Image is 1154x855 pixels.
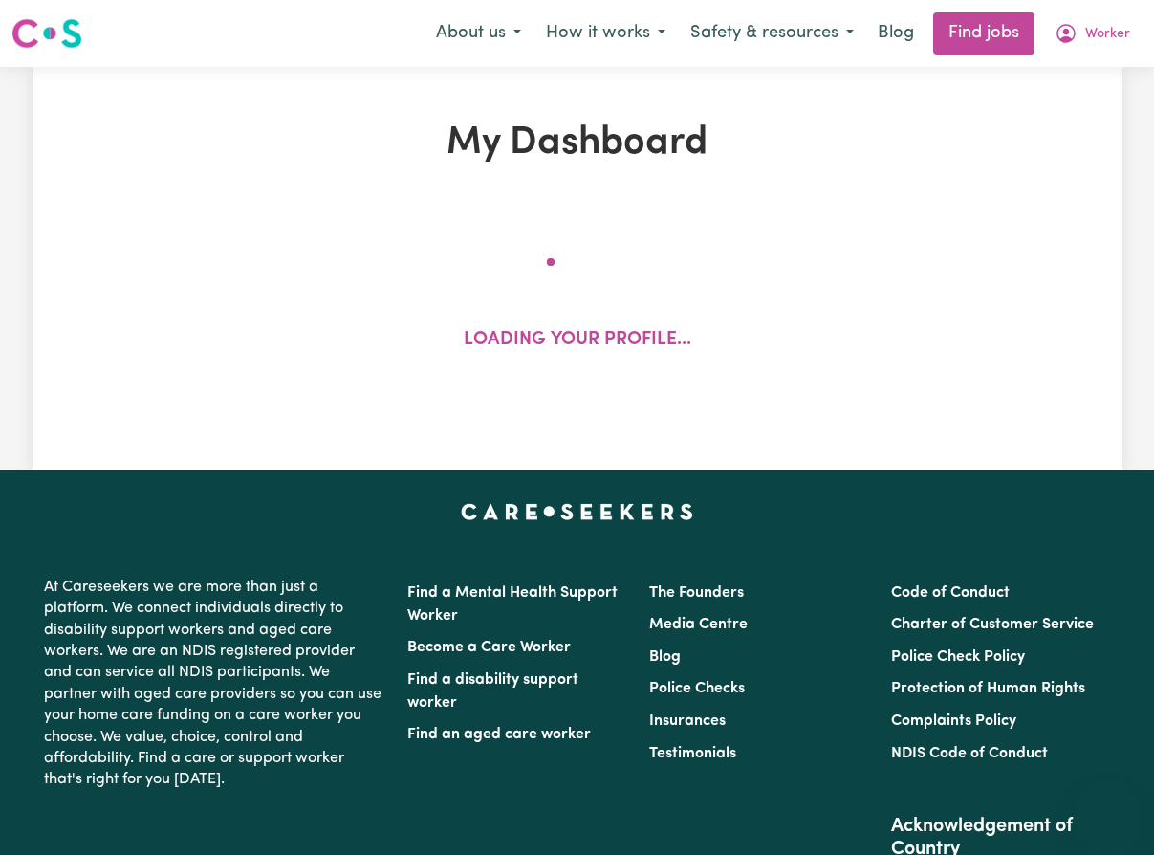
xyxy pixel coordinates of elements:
[891,713,1016,729] a: Complaints Policy
[891,649,1025,665] a: Police Check Policy
[649,617,748,632] a: Media Centre
[649,713,726,729] a: Insurances
[461,504,693,519] a: Careseekers home page
[933,12,1034,55] a: Find jobs
[649,585,744,601] a: The Founders
[649,681,745,696] a: Police Checks
[891,681,1085,696] a: Protection of Human Rights
[891,746,1048,761] a: NDIS Code of Conduct
[891,617,1094,632] a: Charter of Customer Service
[533,13,678,54] button: How it works
[1085,24,1130,45] span: Worker
[44,569,384,799] p: At Careseekers we are more than just a platform. We connect individuals directly to disability su...
[407,727,591,742] a: Find an aged care worker
[1042,13,1143,54] button: My Account
[464,327,691,355] p: Loading your profile...
[11,16,82,51] img: Careseekers logo
[866,12,925,55] a: Blog
[678,13,866,54] button: Safety & resources
[649,649,681,665] a: Blog
[891,585,1010,601] a: Code of Conduct
[424,13,533,54] button: About us
[649,746,736,761] a: Testimonials
[407,640,571,655] a: Become a Care Worker
[1078,778,1139,840] iframe: Button to launch messaging window
[407,585,618,624] a: Find a Mental Health Support Worker
[407,672,578,711] a: Find a disability support worker
[11,11,82,55] a: Careseekers logo
[226,121,929,166] h1: My Dashboard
